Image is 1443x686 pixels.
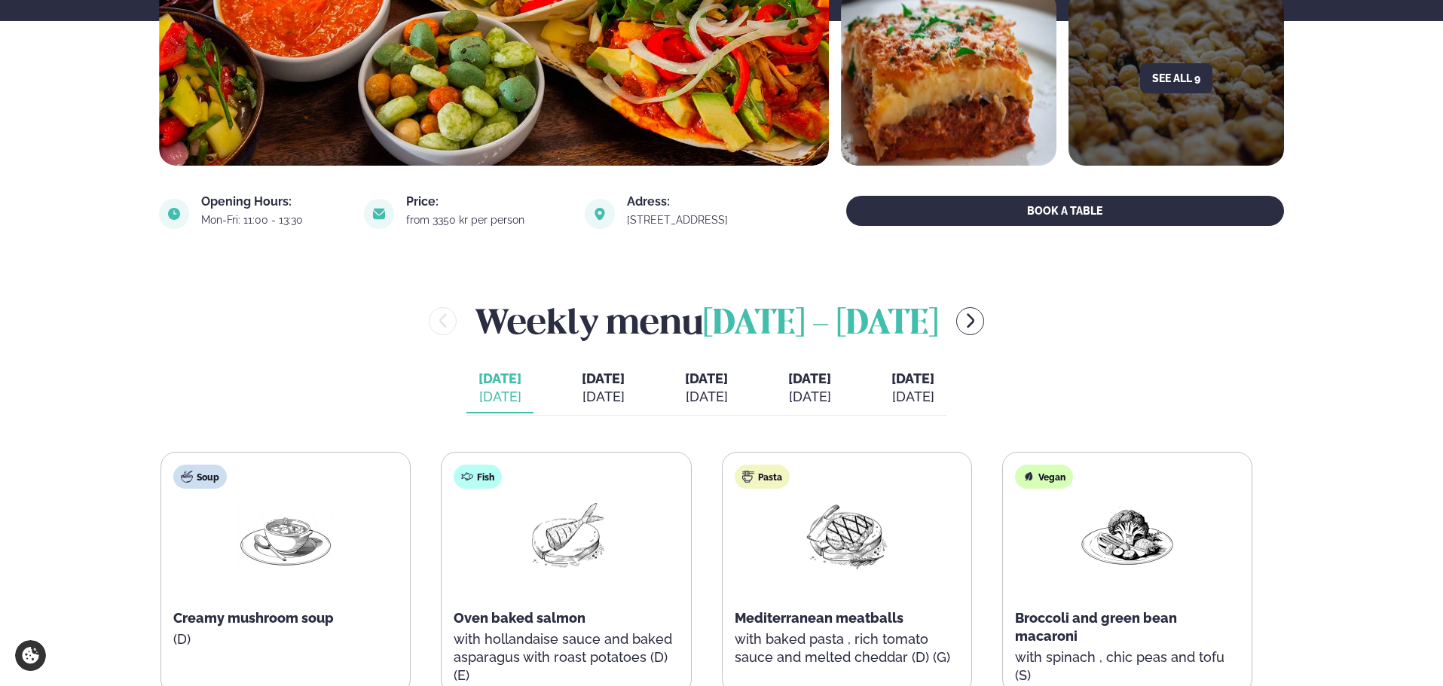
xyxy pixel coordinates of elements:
[173,465,227,489] div: Soup
[891,370,934,386] span: [DATE]
[201,196,346,208] div: Opening Hours:
[454,610,585,626] span: Oven baked salmon
[454,465,502,489] div: Fish
[891,388,934,406] div: [DATE]
[735,465,790,489] div: Pasta
[1079,501,1175,571] img: Vegan.png
[627,196,771,208] div: Adress:
[685,388,728,406] div: [DATE]
[429,307,457,335] button: menu-btn-left
[364,199,394,229] img: image alt
[475,297,938,346] h2: Weekly menu
[181,471,193,483] img: soup.svg
[570,364,637,413] button: [DATE] [DATE]
[454,630,678,684] p: with hollandaise sauce and baked asparagus with roast potatoes (D) (E)
[703,308,938,341] span: [DATE] - [DATE]
[673,364,740,413] button: [DATE] [DATE]
[879,364,946,413] button: [DATE] [DATE]
[735,610,903,626] span: Mediterranean meatballs
[406,214,567,226] div: from 3350 kr per person
[582,388,625,406] div: [DATE]
[1023,471,1035,483] img: Vegan.svg
[461,471,473,483] img: fish.svg
[627,211,771,229] a: link
[788,370,831,386] span: [DATE]
[846,196,1284,226] button: BOOK A TABLE
[406,196,567,208] div: Price:
[466,364,533,413] button: [DATE] [DATE]
[237,501,334,571] img: Soup.png
[159,199,189,229] img: image alt
[585,199,615,229] img: image alt
[788,388,831,406] div: [DATE]
[173,630,398,648] p: (D)
[173,610,334,626] span: Creamy mushroom soup
[1140,63,1212,93] button: See all 9
[799,501,895,571] img: Beef-Meat.png
[518,501,614,571] img: Fish.png
[478,370,521,388] span: [DATE]
[1015,648,1240,684] p: with spinach , chic peas and tofu (S)
[956,307,984,335] button: menu-btn-right
[742,471,754,483] img: pasta.svg
[15,640,46,671] a: Cookie settings
[1015,610,1177,644] span: Broccoli and green bean macaroni
[776,364,843,413] button: [DATE] [DATE]
[201,214,346,226] div: Mon-Fri: 11:00 - 13:30
[478,388,521,406] div: [DATE]
[1015,465,1073,489] div: Vegan
[735,630,959,666] p: with baked pasta , rich tomato sauce and melted cheddar (D) (G)
[685,370,728,386] span: [DATE]
[582,370,625,386] span: [DATE]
